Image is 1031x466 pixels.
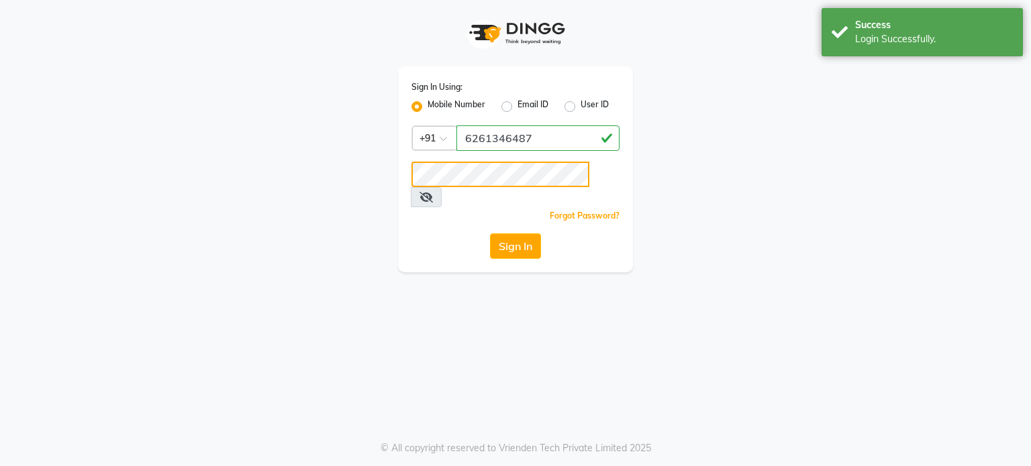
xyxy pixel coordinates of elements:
[581,99,609,115] label: User ID
[411,162,589,187] input: Username
[462,13,569,53] img: logo1.svg
[490,233,541,259] button: Sign In
[518,99,548,115] label: Email ID
[855,18,1013,32] div: Success
[411,81,462,93] label: Sign In Using:
[550,211,620,221] a: Forgot Password?
[456,125,620,151] input: Username
[855,32,1013,46] div: Login Successfully.
[428,99,485,115] label: Mobile Number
